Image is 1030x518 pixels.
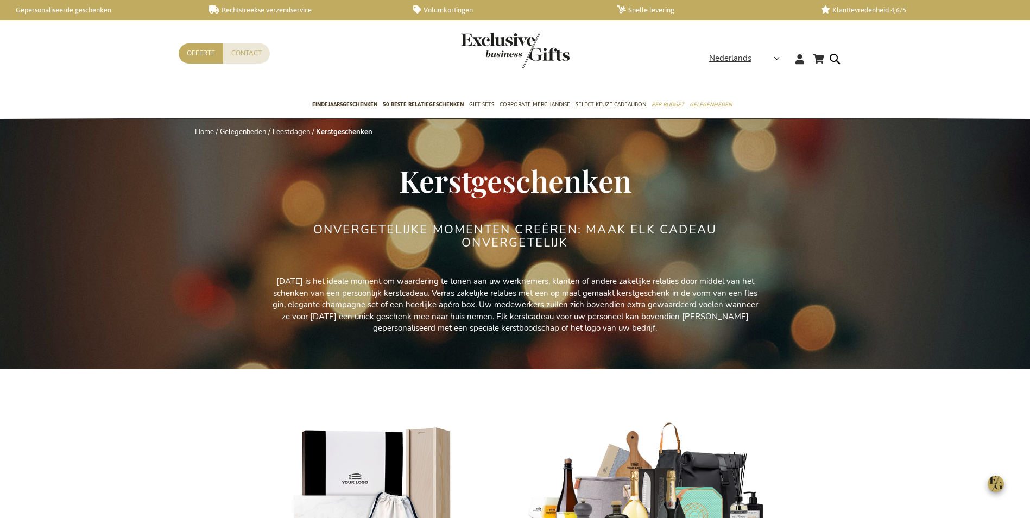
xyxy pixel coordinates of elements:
[576,92,646,119] a: Select Keuze Cadeaubon
[223,43,270,64] a: Contact
[500,99,570,110] span: Corporate Merchandise
[469,99,494,110] span: Gift Sets
[652,99,684,110] span: Per Budget
[383,92,464,119] a: 50 beste relatiegeschenken
[220,127,266,137] a: Gelegenheden
[312,223,719,249] h2: ONVERGETELIJKE MOMENTEN CREËREN: MAAK ELK CADEAU ONVERGETELIJK
[209,5,395,15] a: Rechtstreekse verzendservice
[709,52,751,65] span: Nederlands
[461,33,515,68] a: store logo
[617,5,803,15] a: Snelle levering
[399,160,631,200] span: Kerstgeschenken
[500,92,570,119] a: Corporate Merchandise
[271,276,760,334] p: [DATE] is het ideale moment om waardering te tonen aan uw werknemers, klanten of andere zakelijke...
[316,127,372,137] strong: Kerstgeschenken
[461,33,570,68] img: Exclusive Business gifts logo
[413,5,599,15] a: Volumkortingen
[652,92,684,119] a: Per Budget
[312,92,377,119] a: Eindejaarsgeschenken
[469,92,494,119] a: Gift Sets
[273,127,310,137] a: Feestdagen
[821,5,1007,15] a: Klanttevredenheid 4,6/5
[195,127,214,137] a: Home
[690,92,732,119] a: Gelegenheden
[5,5,192,15] a: Gepersonaliseerde geschenken
[690,99,732,110] span: Gelegenheden
[312,99,377,110] span: Eindejaarsgeschenken
[576,99,646,110] span: Select Keuze Cadeaubon
[383,99,464,110] span: 50 beste relatiegeschenken
[179,43,223,64] a: Offerte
